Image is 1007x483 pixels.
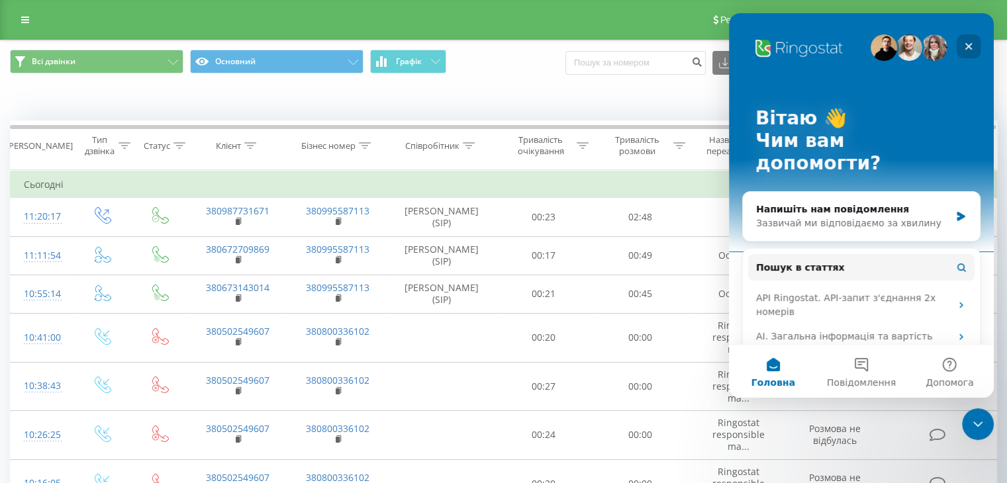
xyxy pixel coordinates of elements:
[388,236,496,275] td: [PERSON_NAME] (SIP)
[11,171,997,198] td: Сьогодні
[206,204,269,217] a: 380987731671
[712,416,765,453] span: Ringostat responsible ma...
[24,325,59,351] div: 10:41:00
[592,198,688,236] td: 02:48
[405,140,459,152] div: Співробітник
[700,134,770,157] div: Назва схеми переадресації
[306,374,369,386] a: 380800336102
[24,422,59,448] div: 10:26:25
[712,368,765,404] span: Ringostat responsible ma...
[496,198,592,236] td: 00:23
[24,243,59,269] div: 11:11:54
[388,198,496,236] td: [PERSON_NAME] (SIP)
[809,374,861,398] span: Розмова не відбулась
[729,13,994,398] iframe: Intercom live chat
[306,281,369,294] a: 380995587113
[592,236,688,275] td: 00:49
[301,140,356,152] div: Бізнес номер
[604,134,670,157] div: Тривалість розмови
[508,134,574,157] div: Тривалість очікування
[688,236,788,275] td: Основна
[24,204,59,230] div: 11:20:17
[24,373,59,399] div: 10:38:43
[592,362,688,411] td: 00:00
[306,204,369,217] a: 380995587113
[6,140,73,152] div: [PERSON_NAME]
[720,15,818,25] span: Реферальна програма
[396,57,422,66] span: Графік
[306,243,369,255] a: 380995587113
[206,243,269,255] a: 380672709869
[10,50,183,73] button: Всі дзвінки
[496,411,592,460] td: 00:24
[306,422,369,435] a: 380800336102
[496,362,592,411] td: 00:27
[712,319,765,355] span: Ringostat responsible ma...
[206,281,269,294] a: 380673143014
[592,275,688,313] td: 00:45
[688,275,788,313] td: Основна
[190,50,363,73] button: Основний
[496,275,592,313] td: 00:21
[144,140,170,152] div: Статус
[712,51,784,75] button: Експорт
[370,50,446,73] button: Графік
[32,56,75,67] span: Всі дзвінки
[206,374,269,386] a: 380502549607
[496,236,592,275] td: 00:17
[592,411,688,460] td: 00:00
[809,422,861,447] span: Розмова не відбулась
[592,313,688,362] td: 00:00
[388,275,496,313] td: [PERSON_NAME] (SIP)
[83,134,115,157] div: Тип дзвінка
[306,325,369,337] a: 380800336102
[565,51,706,75] input: Пошук за номером
[496,313,592,362] td: 00:20
[206,325,269,337] a: 380502549607
[962,408,994,440] iframe: Intercom live chat
[206,422,269,435] a: 380502549607
[216,140,241,152] div: Клієнт
[24,281,59,307] div: 10:55:14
